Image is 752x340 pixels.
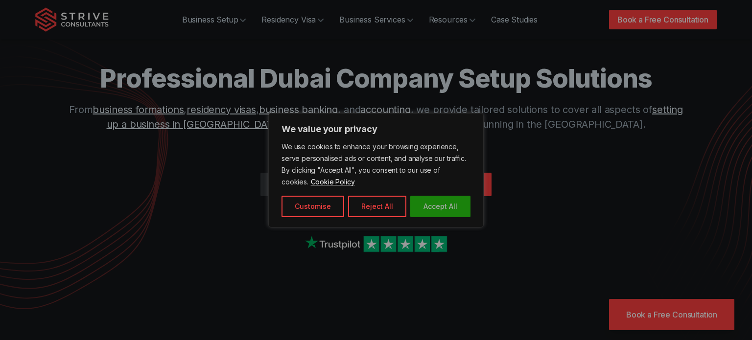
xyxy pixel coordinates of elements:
[310,177,355,186] a: Cookie Policy
[268,113,484,227] div: We value your privacy
[282,196,344,217] button: Customise
[282,123,470,135] p: We value your privacy
[348,196,406,217] button: Reject All
[282,141,470,188] p: We use cookies to enhance your browsing experience, serve personalised ads or content, and analys...
[410,196,470,217] button: Accept All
